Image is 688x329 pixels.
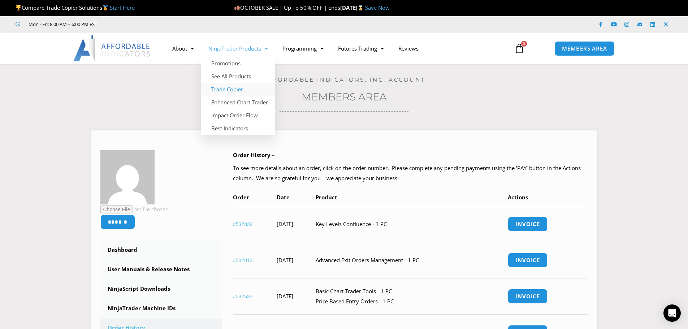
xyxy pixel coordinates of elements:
[316,242,508,278] td: Advanced Exit Orders Management - 1 PC
[391,40,426,57] a: Reviews
[165,40,506,57] nav: Menu
[233,163,588,183] p: To see more details about an order, click on the order number. Please complete any pending paymen...
[663,304,681,322] div: Open Intercom Messenger
[234,5,240,10] img: 🍂
[277,194,290,201] span: Date
[201,70,275,83] a: See All Products
[100,260,222,279] a: User Manuals & Release Notes
[103,5,108,10] img: 🥇
[201,122,275,135] a: Best Indicators
[316,194,337,201] span: Product
[234,4,340,11] span: OCTOBER SALE | Up To 50% OFF | Ends
[233,221,253,227] a: View order number 532832
[100,241,222,259] a: Dashboard
[277,293,293,300] time: [DATE]
[201,57,275,135] ul: NinjaTrader Products
[554,41,615,56] a: MEMBERS AREA
[165,40,201,57] a: About
[100,280,222,298] a: NinjaScript Downloads
[521,41,527,47] span: 0
[110,4,135,11] a: Start Here
[340,4,365,11] strong: [DATE]
[562,46,607,51] span: MEMBERS AREA
[331,40,391,57] a: Futures Trading
[316,278,508,314] td: Basic Chart Trader Tools - 1 PC Price Based Entry Orders - 1 PC
[275,40,331,57] a: Programming
[365,4,390,11] a: Save Now
[233,151,275,159] b: Order History –
[100,299,222,318] a: NinjaTrader Machine IDs
[316,206,508,242] td: Key Levels Confluence - 1 PC
[508,289,548,304] a: Invoice order number 532537
[503,38,535,59] a: 0
[233,257,253,263] a: View order number 532813
[508,253,548,268] a: Invoice order number 532813
[277,256,293,264] time: [DATE]
[201,109,275,122] a: Impact Order Flow
[263,76,425,83] a: Affordable Indicators, Inc. Account
[233,294,253,299] a: View order number 532537
[201,96,275,109] a: Enhanced Chart Trader
[201,57,275,70] a: Promotions
[302,91,387,103] a: Members Area
[233,194,249,201] span: Order
[508,194,528,201] span: Actions
[107,21,216,28] iframe: Customer reviews powered by Trustpilot
[508,217,548,231] a: Invoice order number 532832
[16,4,135,11] span: Compare Trade Copier Solutions
[201,83,275,96] a: Trade Copier
[100,150,155,204] img: 79a9803ba95ade50619e732fab4bc2985f697fe752ef44d0ba352f730ef10972
[73,35,151,61] img: LogoAI | Affordable Indicators – NinjaTrader
[16,5,21,10] img: 🏆
[358,5,363,10] img: ⌛
[277,220,293,228] time: [DATE]
[27,20,97,29] span: Mon - Fri: 8:00 AM – 6:00 PM EST
[201,40,275,57] a: NinjaTrader Products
